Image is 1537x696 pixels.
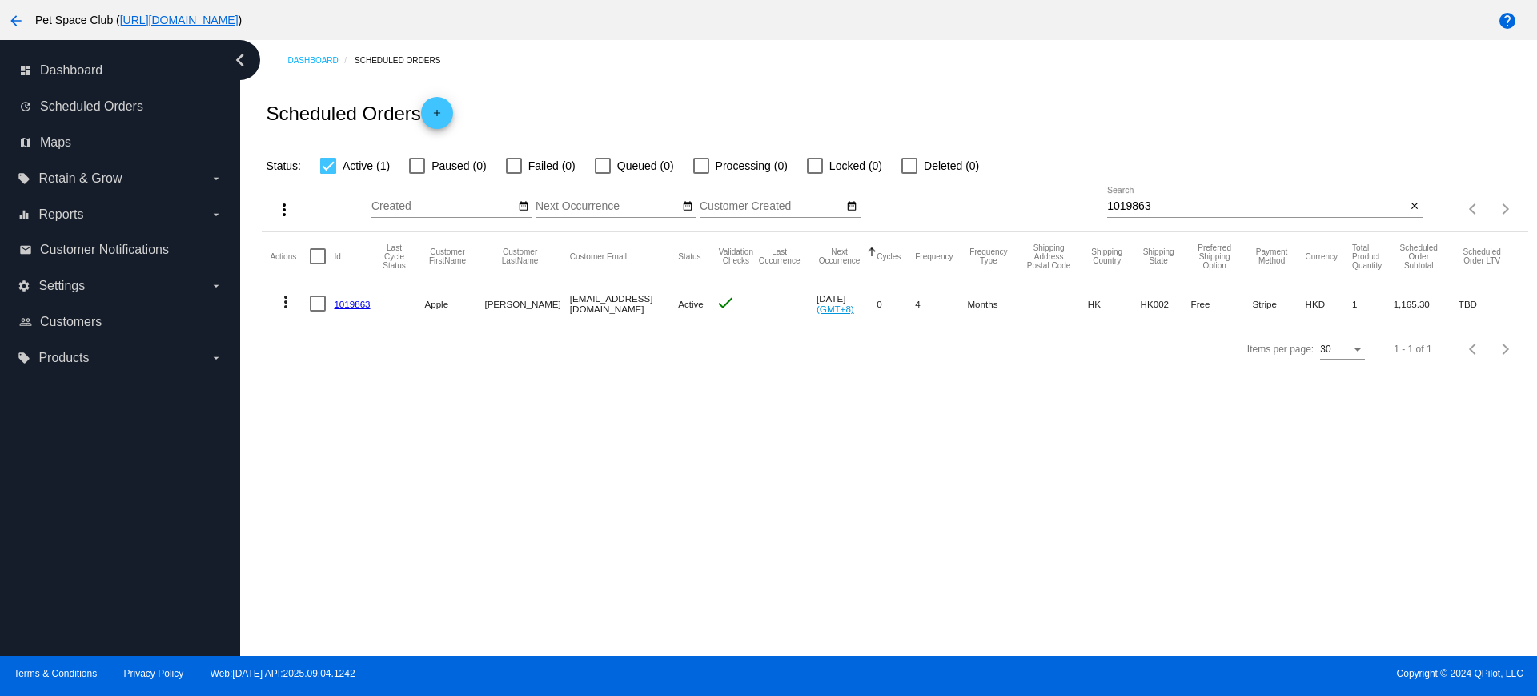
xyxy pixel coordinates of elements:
[424,280,484,327] mat-cell: Apple
[877,280,915,327] mat-cell: 0
[19,316,32,328] i: people_outline
[210,352,223,364] i: arrow_drop_down
[38,207,83,222] span: Reports
[18,208,30,221] i: equalizer
[266,97,452,129] h2: Scheduled Orders
[716,232,757,280] mat-header-cell: Validation Checks
[1394,243,1444,270] button: Change sorting for Subtotal
[678,299,704,309] span: Active
[817,280,877,327] mat-cell: [DATE]
[40,315,102,329] span: Customers
[570,280,678,327] mat-cell: [EMAIL_ADDRESS][DOMAIN_NAME]
[275,200,294,219] mat-icon: more_vert
[1088,280,1141,327] mat-cell: HK
[1352,280,1394,327] mat-cell: 1
[14,668,97,679] a: Terms & Conditions
[1394,280,1459,327] mat-cell: 1,165.30
[829,156,882,175] span: Locked (0)
[18,352,30,364] i: local_offer
[211,668,355,679] a: Web:[DATE] API:2025.09.04.1242
[1490,193,1522,225] button: Next page
[371,200,516,213] input: Created
[40,243,169,257] span: Customer Notifications
[1306,251,1338,261] button: Change sorting for CurrencyIso
[355,48,455,73] a: Scheduled Orders
[1458,333,1490,365] button: Previous page
[270,232,310,280] mat-header-cell: Actions
[19,58,223,83] a: dashboard Dashboard
[1406,199,1423,215] button: Clear
[1490,333,1522,365] button: Next page
[40,135,71,150] span: Maps
[431,156,486,175] span: Paused (0)
[1191,243,1238,270] button: Change sorting for PreferredShippingOption
[287,48,355,73] a: Dashboard
[1253,247,1291,265] button: Change sorting for PaymentMethod.Type
[1247,344,1314,355] div: Items per page:
[19,243,32,256] i: email
[678,251,700,261] button: Change sorting for Status
[343,156,390,175] span: Active (1)
[334,299,370,309] a: 1019863
[570,251,627,261] button: Change sorting for CustomerEmail
[1459,247,1506,265] button: Change sorting for LifetimeValue
[967,247,1009,265] button: Change sorting for FrequencyType
[38,279,85,293] span: Settings
[276,292,295,312] mat-icon: more_vert
[1107,200,1406,213] input: Search
[35,14,242,26] span: Pet Space Club ( )
[1306,280,1353,327] mat-cell: HKD
[536,200,680,213] input: Next Occurrence
[227,47,253,73] i: chevron_left
[1459,280,1520,327] mat-cell: TBD
[915,280,967,327] mat-cell: 4
[967,280,1024,327] mat-cell: Months
[334,251,340,261] button: Change sorting for Id
[518,200,529,213] mat-icon: date_range
[1320,344,1365,356] mat-select: Items per page:
[1253,280,1306,327] mat-cell: Stripe
[379,243,411,270] button: Change sorting for LastProcessingCycleId
[40,63,102,78] span: Dashboard
[18,172,30,185] i: local_offer
[700,200,844,213] input: Customer Created
[682,200,693,213] mat-icon: date_range
[846,200,857,213] mat-icon: date_range
[1498,11,1517,30] mat-icon: help
[1352,232,1394,280] mat-header-cell: Total Product Quantity
[40,99,143,114] span: Scheduled Orders
[716,156,788,175] span: Processing (0)
[1191,280,1253,327] mat-cell: Free
[484,280,569,327] mat-cell: [PERSON_NAME]
[19,309,223,335] a: people_outline Customers
[1458,193,1490,225] button: Previous page
[427,107,447,127] mat-icon: add
[1141,280,1191,327] mat-cell: HK002
[1024,243,1073,270] button: Change sorting for ShippingPostcode
[38,351,89,365] span: Products
[124,668,184,679] a: Privacy Policy
[210,208,223,221] i: arrow_drop_down
[19,100,32,113] i: update
[617,156,674,175] span: Queued (0)
[484,247,555,265] button: Change sorting for CustomerLastName
[19,237,223,263] a: email Customer Notifications
[1409,200,1420,213] mat-icon: close
[38,171,122,186] span: Retain & Grow
[1141,247,1177,265] button: Change sorting for ShippingState
[210,280,223,292] i: arrow_drop_down
[915,251,953,261] button: Change sorting for Frequency
[19,94,223,119] a: update Scheduled Orders
[19,64,32,77] i: dashboard
[19,136,32,149] i: map
[817,304,854,314] a: (GMT+8)
[528,156,576,175] span: Failed (0)
[1394,344,1431,355] div: 1 - 1 of 1
[877,251,901,261] button: Change sorting for Cycles
[6,11,26,30] mat-icon: arrow_back
[210,172,223,185] i: arrow_drop_down
[1320,344,1330,355] span: 30
[19,130,223,155] a: map Maps
[18,280,30,292] i: settings
[782,668,1523,679] span: Copyright © 2024 QPilot, LLC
